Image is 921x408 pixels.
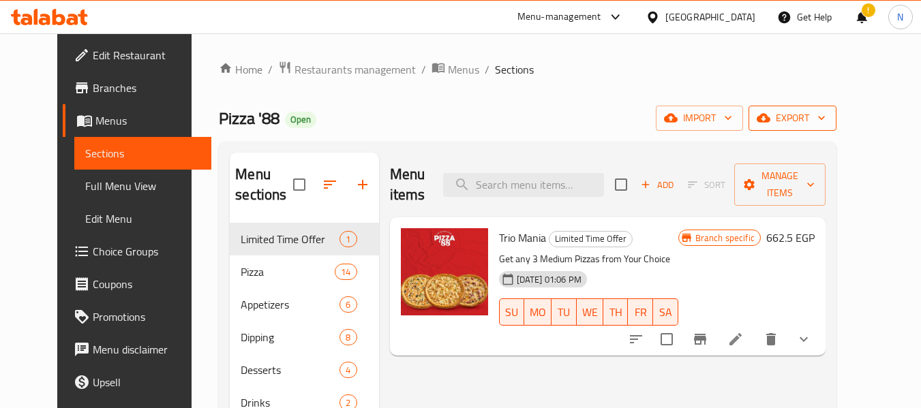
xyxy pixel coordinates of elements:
span: Select section first [679,174,734,195]
span: Desserts [241,362,339,378]
svg: Show Choices [796,331,812,347]
span: TU [557,302,571,322]
span: Add item [635,174,679,195]
span: Manage items [745,168,815,202]
button: SU [499,298,525,326]
div: Limited Time Offer1 [230,223,378,255]
a: Coupons [63,268,211,300]
nav: breadcrumb [219,61,836,78]
span: Pizza [241,264,335,280]
span: 8 [340,331,356,344]
a: Edit Menu [74,202,211,235]
a: Edit Restaurant [63,39,211,72]
div: items [339,231,357,247]
span: Open [285,114,316,125]
span: Menu disclaimer [93,341,200,358]
a: Menus [432,61,479,78]
h2: Menu sections [235,164,292,205]
span: Branch specific [690,232,760,245]
span: MO [530,302,546,322]
div: Pizza14 [230,255,378,288]
span: import [667,110,732,127]
a: Restaurants management [278,61,416,78]
span: [DATE] 01:06 PM [511,273,587,286]
span: Limited Time Offer [549,231,632,247]
div: Desserts4 [230,354,378,386]
span: SA [659,302,673,322]
h6: 662.5 EGP [766,228,815,247]
button: SA [653,298,678,326]
a: Branches [63,72,211,104]
button: import [656,106,743,131]
span: Upsell [93,374,200,390]
div: items [335,264,357,280]
button: Manage items [734,163,826,206]
div: Menu-management [517,9,601,25]
li: / [268,61,273,78]
div: items [339,296,357,313]
span: Edit Menu [85,210,200,227]
span: Sort sections [314,168,346,201]
div: Dipping8 [230,321,378,354]
span: Appetizers [241,296,339,313]
button: WE [577,298,603,326]
button: MO [524,298,552,326]
a: Menus [63,104,211,137]
span: Menus [95,112,200,129]
span: Select all sections [285,170,314,199]
span: 6 [340,298,356,311]
a: Menu disclaimer [63,333,211,366]
span: Sections [495,61,534,78]
input: search [443,173,604,197]
h2: Menu items [390,164,427,205]
div: Limited Time Offer [241,231,339,247]
button: export [749,106,836,131]
a: Choice Groups [63,235,211,268]
a: Promotions [63,300,211,333]
span: Choice Groups [93,243,200,260]
span: Trio Mania [499,227,546,248]
span: WE [582,302,598,322]
div: Open [285,112,316,128]
div: items [339,329,357,345]
button: FR [628,298,653,326]
a: Upsell [63,366,211,398]
button: delete [755,323,787,356]
span: FR [633,302,648,322]
span: 14 [335,266,356,279]
span: export [759,110,826,127]
a: Sections [74,137,211,170]
span: TH [609,302,623,322]
img: Trio Mania [401,228,488,315]
span: Full Menu View [85,178,200,194]
span: Branches [93,80,200,96]
span: Dipping [241,329,339,345]
div: items [339,362,357,378]
a: Edit menu item [727,331,744,347]
button: Branch-specific-item [684,323,716,356]
button: sort-choices [620,323,652,356]
button: Add section [346,168,379,201]
span: Select section [607,170,635,199]
span: Coupons [93,276,200,292]
span: Pizza '88 [219,103,280,134]
span: N [897,10,903,25]
a: Full Menu View [74,170,211,202]
div: [GEOGRAPHIC_DATA] [665,10,755,25]
span: Add [639,177,676,193]
p: Get any 3 Medium Pizzas from Your Choice [499,251,678,268]
button: TH [603,298,629,326]
span: Select to update [652,325,681,354]
li: / [421,61,426,78]
div: Appetizers6 [230,288,378,321]
a: Home [219,61,262,78]
span: 4 [340,364,356,377]
span: Restaurants management [295,61,416,78]
span: 1 [340,233,356,246]
button: show more [787,323,820,356]
span: Menus [448,61,479,78]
